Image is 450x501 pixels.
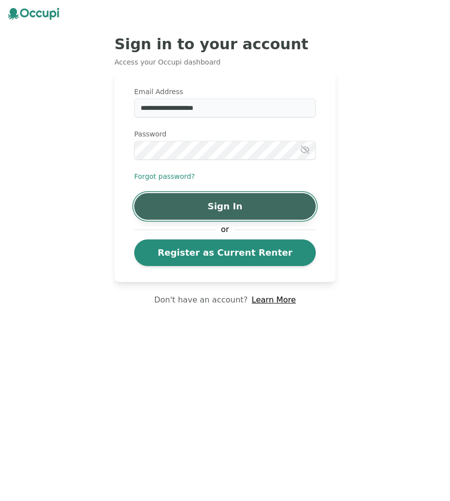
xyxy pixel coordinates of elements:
[134,239,316,266] a: Register as Current Renter
[134,193,316,220] button: Sign In
[252,294,296,306] a: Learn More
[216,224,234,235] span: or
[114,35,336,53] h2: Sign in to your account
[114,57,336,67] p: Access your Occupi dashboard
[154,294,248,306] p: Don't have an account?
[134,129,316,139] label: Password
[134,87,316,97] label: Email Address
[134,171,195,181] button: Forgot password?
